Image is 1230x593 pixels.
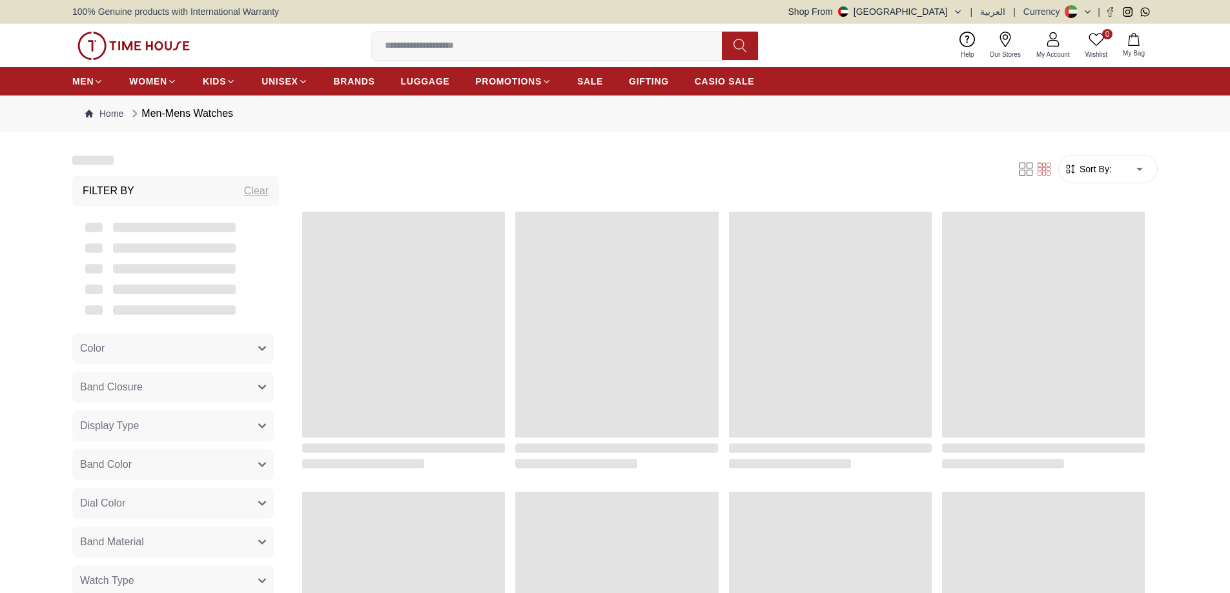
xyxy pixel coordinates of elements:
[128,106,233,121] div: Men-Mens Watches
[72,5,279,18] span: 100% Genuine products with International Warranty
[629,75,669,88] span: GIFTING
[1023,5,1065,18] div: Currency
[695,75,755,88] span: CASIO SALE
[72,95,1158,132] nav: Breadcrumb
[80,573,134,588] span: Watch Type
[72,333,274,364] button: Color
[956,50,979,59] span: Help
[80,379,143,395] span: Band Closure
[129,75,167,88] span: WOMEN
[695,70,755,93] a: CASIO SALE
[72,488,274,519] button: Dial Color
[80,496,125,511] span: Dial Color
[980,5,1005,18] button: العربية
[577,70,603,93] a: SALE
[1115,30,1153,61] button: My Bag
[261,75,298,88] span: UNISEX
[334,75,375,88] span: BRANDS
[72,372,274,403] button: Band Closure
[77,32,190,60] img: ...
[475,70,551,93] a: PROMOTIONS
[953,29,982,62] a: Help
[85,107,123,120] a: Home
[261,70,307,93] a: UNISEX
[1080,50,1112,59] span: Wishlist
[1013,5,1016,18] span: |
[1064,163,1112,176] button: Sort By:
[1118,48,1150,58] span: My Bag
[401,75,450,88] span: LUGGAGE
[838,6,848,17] img: United Arab Emirates
[401,70,450,93] a: LUGGAGE
[203,70,236,93] a: KIDS
[1102,29,1112,39] span: 0
[72,449,274,480] button: Band Color
[1123,7,1133,17] a: Instagram
[72,527,274,558] button: Band Material
[80,341,105,356] span: Color
[1077,163,1112,176] span: Sort By:
[203,75,226,88] span: KIDS
[1140,7,1150,17] a: Whatsapp
[80,534,144,550] span: Band Material
[1031,50,1075,59] span: My Account
[129,70,177,93] a: WOMEN
[244,183,269,199] div: Clear
[788,5,963,18] button: Shop From[GEOGRAPHIC_DATA]
[72,70,103,93] a: MEN
[1105,7,1115,17] a: Facebook
[80,457,132,472] span: Band Color
[577,75,603,88] span: SALE
[1078,29,1115,62] a: 0Wishlist
[72,75,94,88] span: MEN
[80,418,139,434] span: Display Type
[970,5,973,18] span: |
[982,29,1029,62] a: Our Stores
[629,70,669,93] a: GIFTING
[1098,5,1100,18] span: |
[83,183,134,199] h3: Filter By
[985,50,1026,59] span: Our Stores
[334,70,375,93] a: BRANDS
[475,75,542,88] span: PROMOTIONS
[72,410,274,441] button: Display Type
